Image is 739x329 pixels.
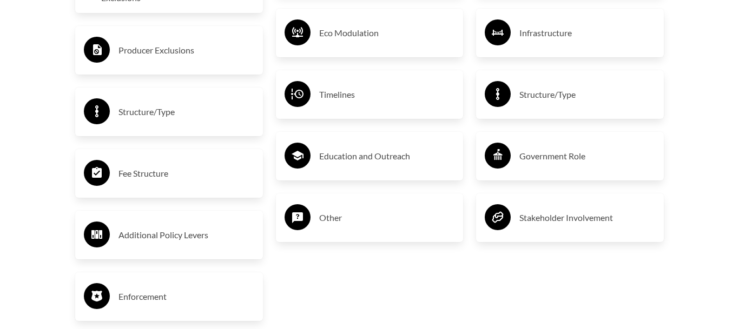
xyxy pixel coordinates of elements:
h3: Additional Policy Levers [118,226,254,244]
h3: Other [319,209,455,226]
h3: Producer Exclusions [118,42,254,59]
h3: Government Role [519,147,655,165]
h3: Structure/Type [118,103,254,120]
h3: Education and Outreach [319,147,455,165]
h3: Fee Structure [118,165,254,182]
h3: Timelines [319,86,455,103]
h3: Enforcement [118,288,254,305]
h3: Infrastructure [519,24,655,42]
h3: Eco Modulation [319,24,455,42]
h3: Structure/Type [519,86,655,103]
h3: Stakeholder Involvement [519,209,655,226]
